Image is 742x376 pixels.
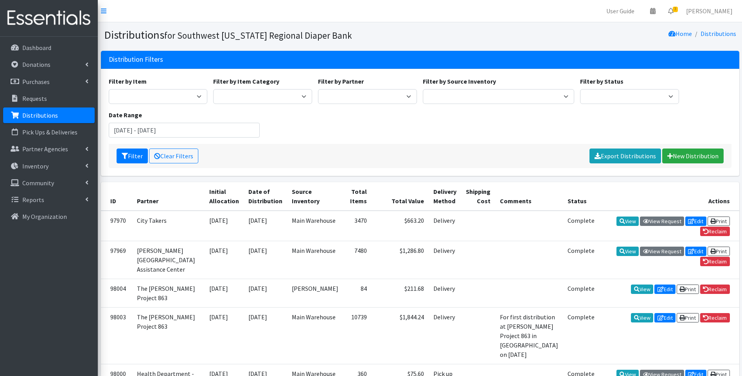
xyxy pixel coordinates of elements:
[429,182,461,211] th: Delivery Method
[22,128,77,136] p: Pick Ups & Deliveries
[654,285,676,294] a: Edit
[640,247,684,256] a: View Request
[600,3,641,19] a: User Guide
[22,196,44,204] p: Reports
[244,241,287,279] td: [DATE]
[372,279,429,307] td: $211.68
[563,241,599,279] td: Complete
[101,307,132,364] td: 98003
[244,211,287,241] td: [DATE]
[132,307,205,364] td: The [PERSON_NAME] Project 863
[3,141,95,157] a: Partner Agencies
[343,182,372,211] th: Total Items
[22,179,54,187] p: Community
[3,175,95,191] a: Community
[372,182,429,211] th: Total Value
[700,227,730,236] a: Reclaim
[22,61,50,68] p: Donations
[205,307,244,364] td: [DATE]
[616,217,639,226] a: View
[213,77,279,86] label: Filter by Item Category
[3,107,95,123] a: Distributions
[22,78,50,86] p: Purchases
[101,241,132,279] td: 97969
[318,77,364,86] label: Filter by Partner
[580,77,623,86] label: Filter by Status
[495,307,563,364] td: For first distribution at [PERSON_NAME] Project 863 in [GEOGRAPHIC_DATA] on [DATE]
[3,91,95,106] a: Requests
[117,149,148,163] button: Filter
[599,182,739,211] th: Actions
[101,182,132,211] th: ID
[287,182,343,211] th: Source Inventory
[205,211,244,241] td: [DATE]
[461,182,495,211] th: Shipping Cost
[372,307,429,364] td: $1,844.24
[372,241,429,279] td: $1,286.80
[589,149,661,163] a: Export Distributions
[631,285,653,294] a: View
[3,124,95,140] a: Pick Ups & Deliveries
[616,247,639,256] a: View
[22,162,49,170] p: Inventory
[132,211,205,241] td: City Takers
[109,56,163,64] h3: Distribution Filters
[3,5,95,31] img: HumanEssentials
[132,182,205,211] th: Partner
[685,247,706,256] a: Edit
[109,123,260,138] input: January 1, 2011 - December 31, 2011
[640,217,684,226] a: View Request
[563,211,599,241] td: Complete
[22,111,58,119] p: Distributions
[101,279,132,307] td: 98004
[3,57,95,72] a: Donations
[685,217,706,226] a: Edit
[287,279,343,307] td: [PERSON_NAME]
[3,192,95,208] a: Reports
[668,30,692,38] a: Home
[244,307,287,364] td: [DATE]
[22,95,47,102] p: Requests
[3,209,95,224] a: My Organization
[563,182,599,211] th: Status
[3,74,95,90] a: Purchases
[677,313,699,322] a: Print
[372,211,429,241] td: $663.20
[563,307,599,364] td: Complete
[101,211,132,241] td: 97970
[22,145,68,153] p: Partner Agencies
[343,241,372,279] td: 7480
[701,30,736,38] a: Distributions
[662,3,680,19] a: 3
[343,279,372,307] td: 84
[164,30,352,41] small: for Southwest [US_STATE] Regional Diaper Bank
[563,279,599,307] td: Complete
[244,182,287,211] th: Date of Distribution
[662,149,724,163] a: New Distribution
[205,182,244,211] th: Initial Allocation
[3,158,95,174] a: Inventory
[654,313,676,322] a: Edit
[287,241,343,279] td: Main Warehouse
[22,44,51,52] p: Dashboard
[244,279,287,307] td: [DATE]
[3,40,95,56] a: Dashboard
[423,77,496,86] label: Filter by Source Inventory
[429,211,461,241] td: Delivery
[708,217,730,226] a: Print
[22,213,67,220] p: My Organization
[700,313,730,322] a: Reclaim
[343,211,372,241] td: 3470
[132,241,205,279] td: [PERSON_NAME][GEOGRAPHIC_DATA] Assistance Center
[495,182,563,211] th: Comments
[109,110,142,120] label: Date Range
[205,279,244,307] td: [DATE]
[104,28,417,42] h1: Distributions
[132,279,205,307] td: The [PERSON_NAME] Project 863
[429,241,461,279] td: Delivery
[708,247,730,256] a: Print
[429,307,461,364] td: Delivery
[149,149,198,163] a: Clear Filters
[343,307,372,364] td: 10739
[673,7,678,12] span: 3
